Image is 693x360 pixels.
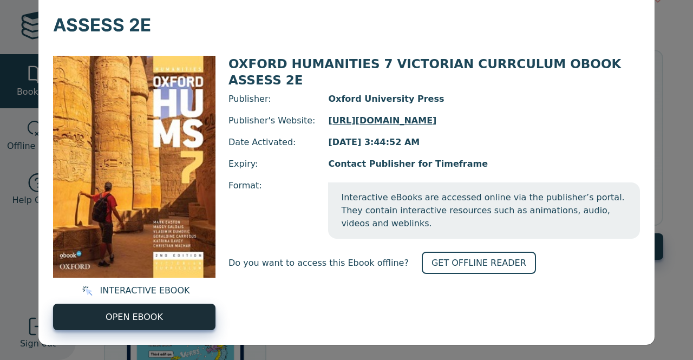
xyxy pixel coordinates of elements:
img: 149a31fe-7fb3-eb11-a9a3-0272d098c78b.jpg [53,56,215,278]
span: Publisher: [228,93,315,106]
span: Oxford University Press [328,93,640,106]
span: OPEN EBOOK [106,311,163,324]
span: Contact Publisher for Timeframe [328,158,640,171]
a: [URL][DOMAIN_NAME] [328,114,640,127]
span: Publisher's Website: [228,114,315,127]
span: Format: [228,179,315,239]
span: OXFORD HUMANITIES 7 VICTORIAN CURRCULUM OBOOK ASSESS 2E [228,57,621,87]
a: GET OFFLINE READER [422,252,536,274]
a: OPEN EBOOK [53,304,215,330]
span: [DATE] 3:44:52 AM [328,136,640,149]
span: INTERACTIVE EBOOK [100,284,190,297]
img: interactive.svg [79,284,93,297]
div: Do you want to access this Ebook offline? [228,252,640,274]
span: Date Activated: [228,136,315,149]
span: Interactive eBooks are accessed online via the publisher’s portal. They contain interactive resou... [328,182,640,239]
span: Expiry: [228,158,315,171]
